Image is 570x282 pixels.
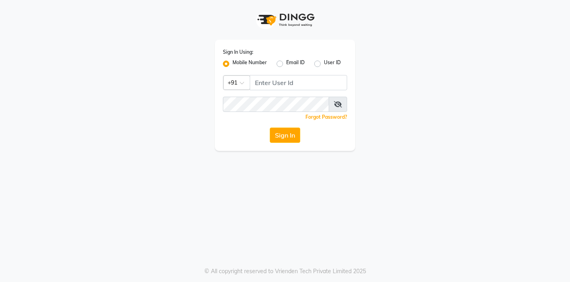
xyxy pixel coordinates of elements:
[324,59,341,69] label: User ID
[305,114,347,120] a: Forgot Password?
[223,49,253,56] label: Sign In Using:
[250,75,347,90] input: Username
[270,128,300,143] button: Sign In
[286,59,305,69] label: Email ID
[253,8,317,32] img: logo1.svg
[232,59,267,69] label: Mobile Number
[223,97,329,112] input: Username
